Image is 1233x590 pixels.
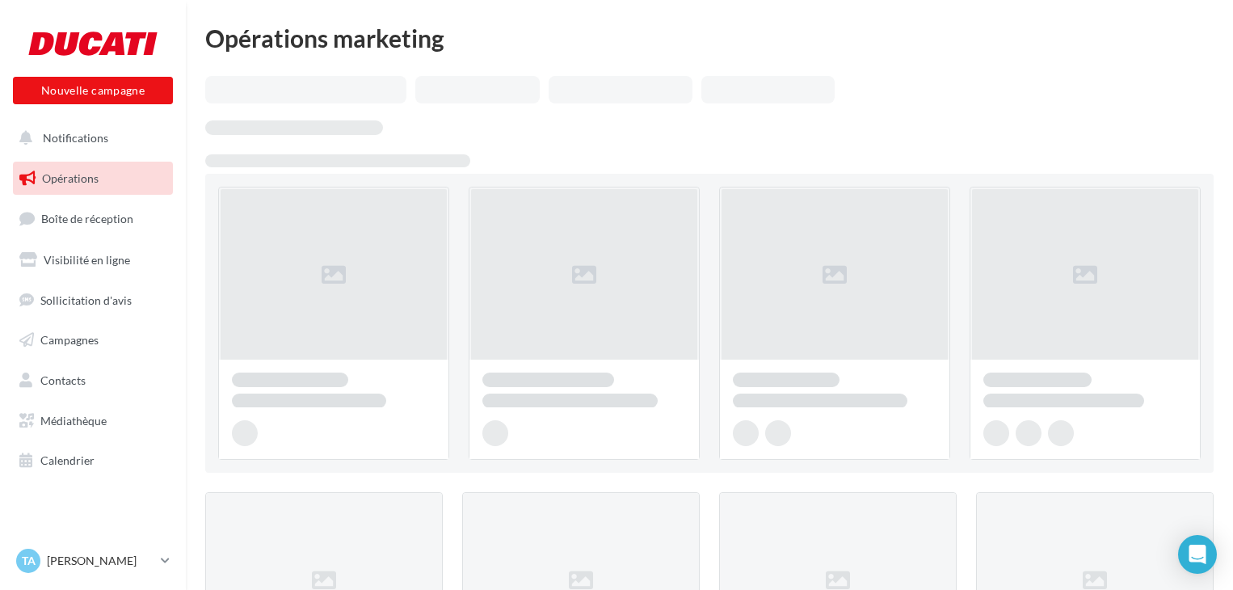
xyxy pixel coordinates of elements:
[10,201,176,236] a: Boîte de réception
[205,26,1214,50] div: Opérations marketing
[10,323,176,357] a: Campagnes
[10,444,176,478] a: Calendrier
[13,77,173,104] button: Nouvelle campagne
[47,553,154,569] p: [PERSON_NAME]
[43,131,108,145] span: Notifications
[40,453,95,467] span: Calendrier
[40,333,99,347] span: Campagnes
[10,284,176,318] a: Sollicitation d'avis
[10,364,176,398] a: Contacts
[42,171,99,185] span: Opérations
[44,253,130,267] span: Visibilité en ligne
[40,293,132,306] span: Sollicitation d'avis
[1178,535,1217,574] div: Open Intercom Messenger
[40,373,86,387] span: Contacts
[40,414,107,428] span: Médiathèque
[22,553,36,569] span: TA
[10,162,176,196] a: Opérations
[41,212,133,225] span: Boîte de réception
[10,404,176,438] a: Médiathèque
[10,121,170,155] button: Notifications
[13,546,173,576] a: TA [PERSON_NAME]
[10,243,176,277] a: Visibilité en ligne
